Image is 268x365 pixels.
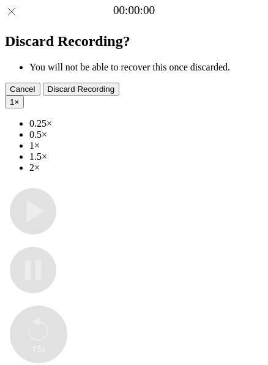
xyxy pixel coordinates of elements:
li: 0.5× [29,129,263,140]
li: 0.25× [29,118,263,129]
h2: Discard Recording? [5,33,263,50]
button: Cancel [5,83,40,96]
li: You will not be able to recover this once discarded. [29,62,263,73]
button: Discard Recording [43,83,120,96]
button: 1× [5,96,24,108]
li: 1× [29,140,263,151]
li: 2× [29,162,263,173]
li: 1.5× [29,151,263,162]
span: 1 [10,97,14,107]
a: 00:00:00 [113,4,155,17]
